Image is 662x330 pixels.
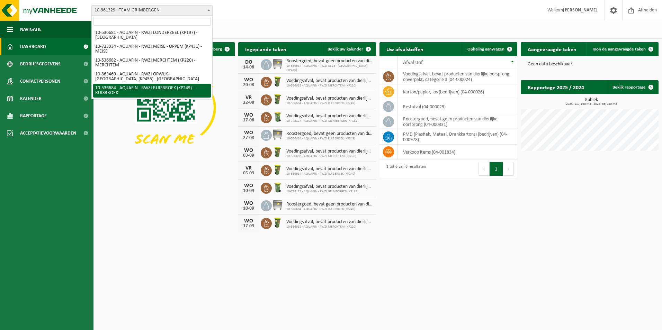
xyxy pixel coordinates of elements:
[238,42,293,56] h2: Ingeplande taken
[286,131,373,137] span: Roostergoed, bevat geen producten van dierlijke oorsprong
[20,125,76,142] span: Acceptatievoorwaarden
[286,207,373,211] span: 10-536684 - AQUAFIN - RWZI RUISBROEK (KP249)
[272,199,284,211] img: WB-1100-GAL-GY-01
[93,28,211,42] li: 10-536681 - AQUAFIN - RWZI LONDERZEEL (KP197) - [GEOGRAPHIC_DATA]
[286,119,373,123] span: 10-778127 - AQUAFIN - RWZI GRIMBERGEN (KP182)
[286,149,373,154] span: Voedingsafval, bevat producten van dierlijke oorsprong, onverpakt, categorie 3
[242,218,256,224] div: WO
[286,184,373,190] span: Voedingsafval, bevat producten van dierlijke oorsprong, onverpakt, categorie 3
[272,164,284,176] img: WB-0060-HPE-GN-50
[398,129,517,145] td: PMD (Plastiek, Metaal, Drankkartons) (bedrijven) (04-000978)
[242,189,256,193] div: 10-09
[528,62,652,67] p: Geen data beschikbaar.
[490,162,503,176] button: 1
[91,5,213,16] span: 10-961329 - TEAM GRIMBERGEN
[398,84,517,99] td: karton/papier, los (bedrijven) (04-000026)
[93,84,211,98] li: 10-536684 - AQUAFIN - RWZI RUISBROEK (KP249) - RUISBROEK
[521,80,591,94] h2: Rapportage 2025 / 2024
[20,90,42,107] span: Kalender
[92,6,212,15] span: 10-961329 - TEAM GRIMBERGEN
[286,219,373,225] span: Voedingsafval, bevat producten van dierlijke oorsprong, onverpakt, categorie 3
[93,42,211,56] li: 10-723934 - AQUAFIN - RWZI MEISE - OPPEM (KP431) - MEISE
[286,202,373,207] span: Roostergoed, bevat geen producten van dierlijke oorsprong
[403,60,423,65] span: Afvalstof
[93,56,211,70] li: 10-536682 - AQUAFIN - RWZI MERCHTEM (KP220) - MERCHTEM
[524,102,659,106] span: 2024: 117,160 m3 - 2025: 66,280 m3
[607,80,658,94] a: Bekijk rapportage
[587,42,658,56] a: Toon de aangevraagde taken
[242,148,256,153] div: WO
[286,113,373,119] span: Voedingsafval, bevat producten van dierlijke oorsprong, onverpakt, categorie 3
[286,154,373,158] span: 10-536682 - AQUAFIN - RWZI MERCHTEM (KP220)
[503,162,514,176] button: Next
[242,171,256,176] div: 05-09
[398,69,517,84] td: voedingsafval, bevat producten van dierlijke oorsprong, onverpakt, categorie 3 (04-000024)
[97,56,235,159] img: Download de VHEPlus App
[286,58,373,64] span: Roostergoed, bevat geen producten van dierlijke oorsprong
[242,83,256,88] div: 20-08
[242,165,256,171] div: VR
[20,55,61,73] span: Bedrijfsgegevens
[286,137,373,141] span: 10-536684 - AQUAFIN - RWZI RUISBROEK (KP249)
[286,172,373,176] span: 10-536684 - AQUAFIN - RWZI RUISBROEK (KP249)
[383,161,426,176] div: 1 tot 6 van 6 resultaten
[398,114,517,129] td: roostergoed, bevat geen producten van dierlijke oorsprong (04-000331)
[242,130,256,136] div: WO
[398,145,517,159] td: verkoop items (04-001834)
[379,42,430,56] h2: Uw afvalstoffen
[242,100,256,105] div: 22-08
[242,224,256,229] div: 17-09
[524,98,659,106] h3: Kubiek
[272,146,284,158] img: WB-0060-HPE-GN-50
[207,47,222,52] span: Verberg
[272,93,284,105] img: WB-0060-HPE-GN-50
[286,190,373,194] span: 10-778127 - AQUAFIN - RWZI GRIMBERGEN (KP182)
[242,59,256,65] div: DO
[272,217,284,229] img: WB-0060-HPE-GN-50
[286,166,373,172] span: Voedingsafval, bevat producten van dierlijke oorsprong, onverpakt, categorie 3
[20,38,46,55] span: Dashboard
[322,42,375,56] a: Bekijk uw kalender
[286,64,373,72] span: 10-536687 - AQUAFIN - RWZI ASSE - [GEOGRAPHIC_DATA] (KP430)
[592,47,646,52] span: Toon de aangevraagde taken
[286,78,373,84] span: Voedingsafval, bevat producten van dierlijke oorsprong, onverpakt, categorie 3
[272,129,284,140] img: WB-1100-GAL-GY-01
[242,183,256,189] div: WO
[201,42,234,56] button: Verberg
[521,42,583,56] h2: Aangevraagde taken
[20,107,47,125] span: Rapportage
[328,47,363,52] span: Bekijk uw kalender
[20,21,42,38] span: Navigatie
[272,111,284,123] img: WB-0140-HPE-GN-50
[242,112,256,118] div: WO
[242,153,256,158] div: 03-09
[242,95,256,100] div: VR
[242,65,256,70] div: 14-08
[242,77,256,83] div: WO
[286,101,373,106] span: 10-536684 - AQUAFIN - RWZI RUISBROEK (KP249)
[272,58,284,70] img: WB-1100-GAL-GY-01
[242,136,256,140] div: 27-08
[272,76,284,88] img: WB-0060-HPE-GN-50
[478,162,490,176] button: Previous
[286,225,373,229] span: 10-536682 - AQUAFIN - RWZI MERCHTEM (KP220)
[93,70,211,84] li: 10-863469 - AQUAFIN - RWZI OPWIJK - [GEOGRAPHIC_DATA] (KP455) - [GEOGRAPHIC_DATA]
[242,206,256,211] div: 10-09
[462,42,517,56] a: Ophaling aanvragen
[20,73,60,90] span: Contactpersonen
[272,182,284,193] img: WB-0140-HPE-GN-50
[242,201,256,206] div: WO
[286,96,373,101] span: Voedingsafval, bevat producten van dierlijke oorsprong, onverpakt, categorie 3
[467,47,504,52] span: Ophaling aanvragen
[398,99,517,114] td: restafval (04-000029)
[563,8,598,13] strong: [PERSON_NAME]
[242,118,256,123] div: 27-08
[286,84,373,88] span: 10-536682 - AQUAFIN - RWZI MERCHTEM (KP220)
